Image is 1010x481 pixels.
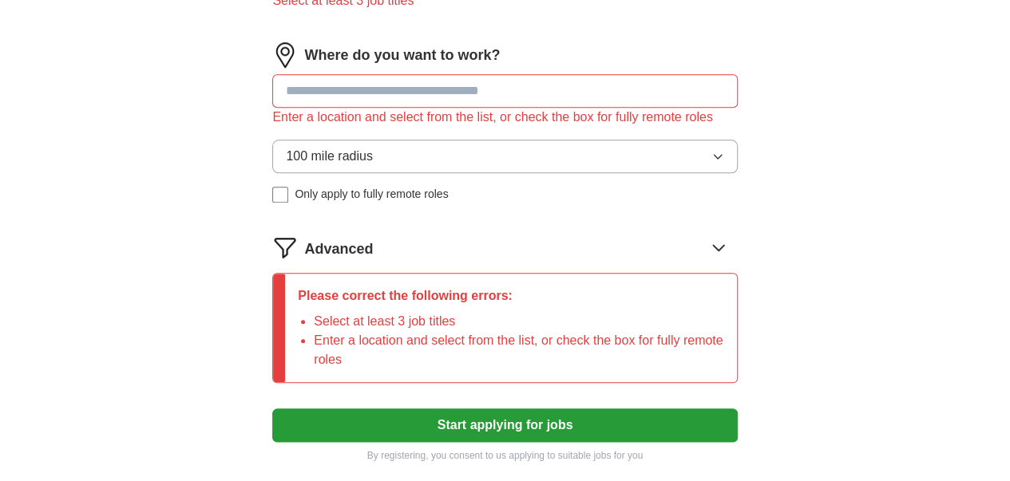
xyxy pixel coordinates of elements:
[272,42,298,68] img: location.png
[314,331,723,369] li: Enter a location and select from the list, or check the box for fully remote roles
[304,45,500,66] label: Where do you want to work?
[298,286,723,306] p: Please correct the following errors:
[304,239,373,260] span: Advanced
[295,186,448,203] span: Only apply to fully remote roles
[286,147,373,166] span: 100 mile radius
[272,235,298,260] img: filter
[314,312,723,331] li: Select at least 3 job titles
[272,140,737,173] button: 100 mile radius
[272,408,737,442] button: Start applying for jobs
[272,187,288,203] input: Only apply to fully remote roles
[272,108,737,127] div: Enter a location and select from the list, or check the box for fully remote roles
[272,448,737,463] p: By registering, you consent to us applying to suitable jobs for you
